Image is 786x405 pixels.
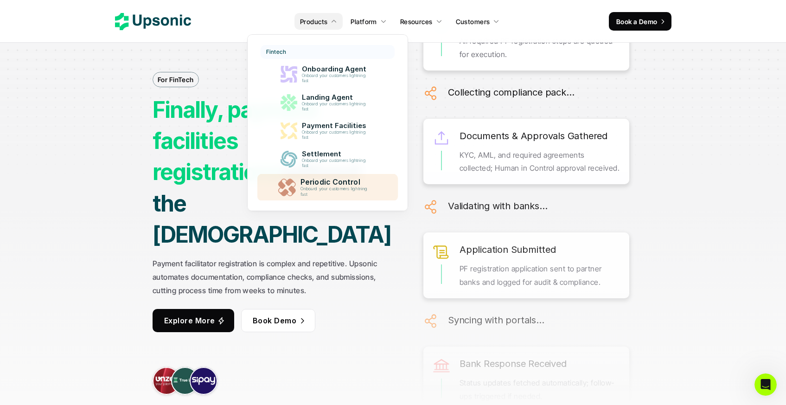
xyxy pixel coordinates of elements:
[302,73,370,84] p: Onboard your customers lightning fast
[616,17,658,26] p: Book a Demo
[153,309,234,332] a: Explore More
[460,242,556,257] h6: Application Submitted
[460,34,620,61] p: All required PF registration steps are queued for execution.
[158,75,194,84] p: For FinTech
[460,376,620,403] p: Status updates fetched automatically; follow-ups triggered if needed.
[241,309,315,332] a: Book Demo
[266,49,286,55] p: Fintech
[302,65,371,73] p: Onboarding Agent
[400,17,433,26] p: Resources
[261,146,395,172] a: SettlementOnboard your customers lightning fast
[302,122,371,130] p: Payment Facilities
[261,61,395,87] a: Onboarding AgentOnboard your customers lightning fast
[460,262,620,289] p: PF registration application sent to partner banks and logged for audit & compliance.
[261,118,395,144] a: Payment FacilitiesOnboard your customers lightning fast
[302,150,371,158] p: Settlement
[456,17,490,26] p: Customers
[153,159,391,248] strong: without the [DEMOGRAPHIC_DATA]
[300,186,371,197] p: Onboard your customers lightning fast
[302,93,371,102] p: Landing Agent
[460,356,567,372] h6: Bank Response Received
[460,148,620,175] p: KYC, AML, and required agreements collected; Human in Control approval received.
[153,96,321,186] strong: Finally, payment facilities registrations
[153,259,379,295] strong: Payment facilitator registration is complex and repetitive. Upsonic automates documentation, comp...
[300,17,327,26] p: Products
[294,13,343,30] a: Products
[164,314,215,327] p: Explore More
[261,90,395,116] a: Landing AgentOnboard your customers lightning fast
[448,198,548,214] h6: Validating with banks…
[351,17,377,26] p: Platform
[252,314,296,327] p: Book Demo
[302,130,370,140] p: Onboard your customers lightning fast
[302,158,370,168] p: Onboard your customers lightning fast
[257,174,398,201] a: Periodic ControlOnboard your customers lightning fast
[460,128,607,144] h6: Documents & Approvals Gathered
[448,84,575,100] h6: Collecting compliance pack…
[300,178,372,186] p: Periodic Control
[302,102,370,112] p: Onboard your customers lightning fast
[754,373,777,396] iframe: Intercom live chat
[448,312,544,328] h6: Syncing with portals…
